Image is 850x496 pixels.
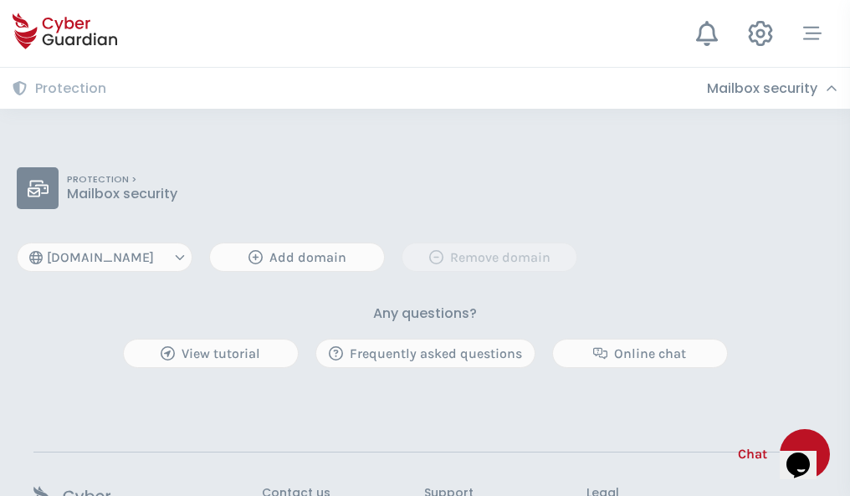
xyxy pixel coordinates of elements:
div: View tutorial [136,344,285,364]
button: Remove domain [402,243,577,272]
div: Remove domain [415,248,564,268]
span: Chat [738,444,767,464]
h3: Protection [35,80,106,97]
div: Add domain [223,248,371,268]
button: View tutorial [123,339,299,368]
p: PROTECTION > [67,174,177,186]
iframe: chat widget [780,429,833,479]
p: Mailbox security [67,186,177,202]
div: Frequently asked questions [329,344,522,364]
div: Online chat [566,344,714,364]
h3: Mailbox security [707,80,817,97]
button: Add domain [209,243,385,272]
h3: Any questions? [373,305,477,322]
button: Online chat [552,339,728,368]
div: Mailbox security [707,80,837,97]
button: Frequently asked questions [315,339,535,368]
